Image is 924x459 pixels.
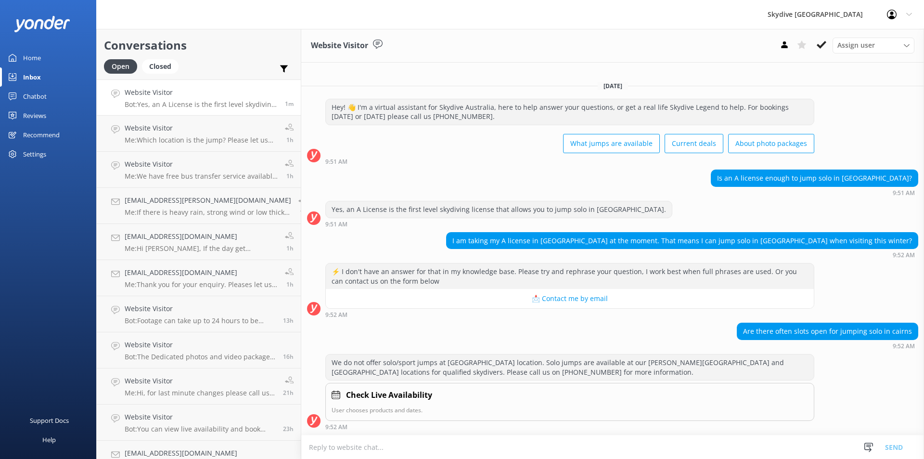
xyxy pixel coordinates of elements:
strong: 9:51 AM [325,159,347,165]
h4: [EMAIL_ADDRESS][PERSON_NAME][DOMAIN_NAME] [125,195,291,206]
a: Website VisitorMe:Which location is the jump? Please let us know the booking ID?1h [97,116,301,152]
strong: 9:52 AM [893,252,915,258]
a: [EMAIL_ADDRESS][DOMAIN_NAME]Me:Hi [PERSON_NAME], If the day get cancelled due to the weather we w... [97,224,301,260]
span: 05:08pm 11-Aug-2025 (UTC +10:00) Australia/Brisbane [283,353,294,361]
h4: Website Visitor [125,376,276,386]
span: 12:06pm 11-Aug-2025 (UTC +10:00) Australia/Brisbane [283,389,294,397]
strong: 9:52 AM [325,424,347,430]
a: [EMAIL_ADDRESS][DOMAIN_NAME]Me:Thank you for your enquiry. Pleases let us know which location you... [97,260,301,296]
div: We do not offer solo/sport jumps at [GEOGRAPHIC_DATA] location. Solo jumps are available at our [... [326,354,814,380]
p: Me: Hi [PERSON_NAME], If the day get cancelled due to the weather we will issue a full refund or ... [125,244,278,253]
div: Home [23,48,41,67]
span: 08:24am 12-Aug-2025 (UTC +10:00) Australia/Brisbane [286,280,294,289]
span: 08:33am 12-Aug-2025 (UTC +10:00) Australia/Brisbane [300,208,307,216]
h4: Website Visitor [125,412,276,422]
div: 09:51am 12-Aug-2025 (UTC +10:00) Australia/Brisbane [711,189,918,196]
div: 09:52am 12-Aug-2025 (UTC +10:00) Australia/Brisbane [737,342,918,349]
strong: 9:52 AM [325,312,347,318]
h4: [EMAIL_ADDRESS][DOMAIN_NAME] [125,231,278,242]
a: Website VisitorBot:You can view live availability and book your [GEOGRAPHIC_DATA] Wollongong Tand... [97,405,301,441]
button: 📩 Contact me by email [326,289,814,308]
h4: [EMAIL_ADDRESS][DOMAIN_NAME] [125,448,280,459]
div: Open [104,59,137,74]
span: [DATE] [598,82,628,90]
div: Recommend [23,125,60,144]
span: 09:51am 12-Aug-2025 (UTC +10:00) Australia/Brisbane [285,100,294,108]
img: yonder-white-logo.png [14,16,70,32]
div: 09:52am 12-Aug-2025 (UTC +10:00) Australia/Brisbane [446,251,918,258]
div: Settings [23,144,46,164]
h4: Check Live Availability [346,389,432,402]
span: 08:30am 12-Aug-2025 (UTC +10:00) Australia/Brisbane [286,244,294,252]
p: Bot: You can view live availability and book your [GEOGRAPHIC_DATA] Wollongong Tandem Skydive onl... [125,425,276,433]
h4: [EMAIL_ADDRESS][DOMAIN_NAME] [125,267,278,278]
p: Me: If there is heavy rain, strong wind or low thick cloud coverage, we will cancel and reschedul... [125,208,291,217]
a: Closed [142,61,183,71]
div: Are there often slots open for jumping solo in cairns [737,323,918,340]
p: Me: Which location is the jump? Please let us know the booking ID? [125,136,278,144]
span: 08:15pm 11-Aug-2025 (UTC +10:00) Australia/Brisbane [283,316,294,325]
div: Inbox [23,67,41,87]
a: Website VisitorBot:The Dedicated photos and video package includes a dedicated camera flyer who c... [97,332,301,368]
h4: Website Visitor [125,303,276,314]
div: 09:52am 12-Aug-2025 (UTC +10:00) Australia/Brisbane [325,311,814,318]
div: Hey! 👋 I'm a virtual assistant for Skydive Australia, here to help answer your questions, or get ... [326,99,814,125]
h4: Website Visitor [125,87,278,98]
div: 09:51am 12-Aug-2025 (UTC +10:00) Australia/Brisbane [325,221,672,227]
span: Assign user [837,40,875,51]
h4: Website Visitor [125,159,278,170]
h4: Website Visitor [125,340,276,350]
strong: 9:52 AM [893,343,915,349]
div: 09:51am 12-Aug-2025 (UTC +10:00) Australia/Brisbane [325,158,814,165]
a: Website VisitorBot:Footage can take up to 24 hours to be ready. If it has been more than 24 hours... [97,296,301,332]
p: Bot: The Dedicated photos and video package includes a dedicated camera flyer who captures your e... [125,353,276,361]
p: Me: We have free bus transfer service available from town. We will drop you off to the same spot ... [125,172,278,181]
p: Me: Thank you for your enquiry. Pleases let us know which location you are looking for? If you ha... [125,280,278,289]
button: What jumps are available [563,134,660,153]
span: 08:36am 12-Aug-2025 (UTC +10:00) Australia/Brisbane [286,136,294,144]
p: Bot: Footage can take up to 24 hours to be ready. If it has been more than 24 hours since your sk... [125,316,276,325]
p: Me: Hi, for last minute changes please call us on [PHONE_NUMBER] [125,389,276,397]
button: About photo packages [728,134,814,153]
div: 09:52am 12-Aug-2025 (UTC +10:00) Australia/Brisbane [325,423,814,430]
div: ⚡ I don't have an answer for that in my knowledge base. Please try and rephrase your question, I ... [326,263,814,289]
div: Reviews [23,106,46,125]
h3: Website Visitor [311,39,368,52]
div: Closed [142,59,179,74]
strong: 9:51 AM [893,190,915,196]
button: Current deals [665,134,723,153]
div: Yes, an A License is the first level skydiving license that allows you to jump solo in [GEOGRAPHI... [326,201,672,218]
strong: 9:51 AM [325,222,347,227]
p: User chooses products and dates. [332,406,808,415]
h4: Website Visitor [125,123,278,133]
a: [EMAIL_ADDRESS][PERSON_NAME][DOMAIN_NAME]Me:If there is heavy rain, strong wind or low thick clou... [97,188,301,224]
div: I am taking my A license in [GEOGRAPHIC_DATA] at the moment. That means I can jump solo in [GEOGR... [447,233,918,249]
a: Open [104,61,142,71]
div: Is an A license enough to jump solo in [GEOGRAPHIC_DATA]? [711,170,918,186]
a: Website VisitorBot:Yes, an A License is the first level skydiving license that allows you to jump... [97,79,301,116]
div: Chatbot [23,87,47,106]
p: Bot: Yes, an A License is the first level skydiving license that allows you to jump solo in [GEOG... [125,100,278,109]
div: Help [42,430,56,449]
a: Website VisitorMe:Hi, for last minute changes please call us on [PHONE_NUMBER]21h [97,368,301,405]
h2: Conversations [104,36,294,54]
div: Support Docs [30,411,69,430]
a: Website VisitorMe:We have free bus transfer service available from town. We will drop you off to ... [97,152,301,188]
span: 08:35am 12-Aug-2025 (UTC +10:00) Australia/Brisbane [286,172,294,180]
span: 10:21am 11-Aug-2025 (UTC +10:00) Australia/Brisbane [283,425,294,433]
div: Assign User [833,38,914,53]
